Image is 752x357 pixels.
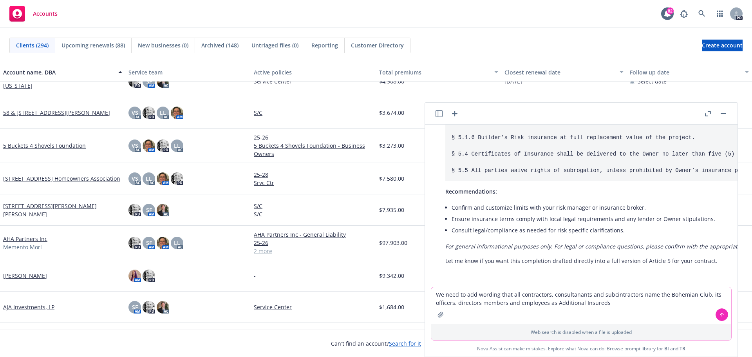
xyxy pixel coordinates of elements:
[125,63,251,82] button: Service team
[3,272,47,280] a: [PERSON_NAME]
[254,247,373,255] a: 2 more
[128,204,141,216] img: photo
[128,237,141,249] img: photo
[702,38,743,53] span: Create account
[201,41,239,49] span: Archived (148)
[379,141,404,150] span: $3,273.00
[501,63,627,82] button: Closest renewal date
[254,68,373,76] div: Active policies
[146,174,152,183] span: LL
[143,140,155,152] img: photo
[132,174,138,183] span: VS
[254,210,373,218] a: S/C
[3,243,42,251] span: Memento Mori
[157,140,169,152] img: photo
[379,272,404,280] span: $9,342.00
[379,206,404,214] span: $7,935.00
[379,239,407,247] span: $97,903.00
[146,239,152,247] span: SF
[128,68,248,76] div: Service team
[376,63,501,82] button: Total premiums
[712,6,728,22] a: Switch app
[389,340,421,347] a: Search for it
[351,41,404,49] span: Customer Directory
[254,202,373,210] a: S/C
[157,172,169,185] img: photo
[138,41,188,49] span: New businesses (0)
[311,41,338,49] span: Reporting
[143,301,155,314] img: photo
[3,235,47,243] a: AHA Partners Inc
[436,329,727,335] p: Web search is disabled when a file is uploaded
[160,109,166,117] span: LL
[157,204,169,216] img: photo
[667,7,674,14] div: 82
[3,303,54,311] a: AJA Investments, LP
[143,107,155,119] img: photo
[3,109,110,117] a: 58 & [STREET_ADDRESS][PERSON_NAME]
[627,63,752,82] button: Follow up date
[680,345,685,352] a: TR
[379,109,404,117] span: $3,674.00
[16,41,49,49] span: Clients (294)
[254,303,373,311] a: Service Center
[254,179,373,187] a: Srvc Ctr
[694,6,710,22] a: Search
[33,11,58,17] span: Accounts
[379,174,404,183] span: $7,580.00
[128,270,141,282] img: photo
[174,239,180,247] span: LL
[61,41,125,49] span: Upcoming renewals (88)
[3,202,122,218] a: [STREET_ADDRESS][PERSON_NAME][PERSON_NAME]
[3,68,114,76] div: Account name, DBA
[6,3,61,25] a: Accounts
[331,339,421,348] span: Can't find an account?
[630,68,740,76] div: Follow up date
[146,206,152,214] span: SF
[251,63,376,82] button: Active policies
[157,237,169,249] img: photo
[132,109,138,117] span: VS
[3,141,86,150] a: 5 Buckets 4 Shovels Foundation
[254,230,373,239] a: AHA Partners Inc - General Liability
[254,109,373,117] a: S/C
[254,133,373,141] a: 25-26
[676,6,692,22] a: Report a Bug
[664,345,669,352] a: BI
[445,188,497,195] span: Recommendations:
[379,303,404,311] span: $1,684.00
[254,141,373,158] a: 5 Buckets 4 Shovels Foundation - Business Owners
[171,107,183,119] img: photo
[171,172,183,185] img: photo
[379,68,490,76] div: Total premiums
[3,174,120,183] a: [STREET_ADDRESS] Homeowners Association
[431,287,731,324] textarea: We need to add wording that all contractors, consultanants and subcintractors name the Bohemian C...
[254,170,373,179] a: 25-28
[254,239,373,247] a: 25-26
[504,68,615,76] div: Closest renewal date
[132,303,138,311] span: SF
[143,270,155,282] img: photo
[251,41,298,49] span: Untriaged files (0)
[428,341,734,357] span: Nova Assist can make mistakes. Explore what Nova can do: Browse prompt library for and
[174,141,180,150] span: LL
[157,301,169,314] img: photo
[132,141,138,150] span: VS
[702,40,743,51] a: Create account
[254,272,256,280] span: -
